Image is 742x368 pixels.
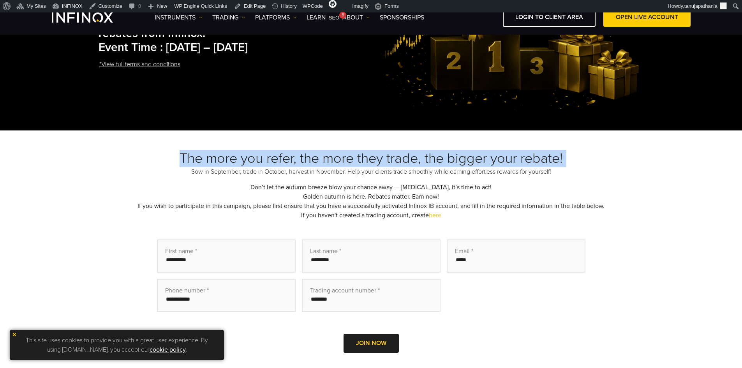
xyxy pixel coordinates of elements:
a: ABOUT [342,13,370,22]
p: This site uses cookies to provide you with a great user experience. By using [DOMAIN_NAME], you a... [14,334,220,356]
a: LOGIN TO CLIENT AREA [503,8,596,27]
a: Instruments [155,13,203,22]
span: SEO [329,15,339,21]
a: TRADING [212,13,245,22]
span: JOIN NOW [356,339,386,347]
img: yellow close icon [12,332,17,337]
a: here [429,211,441,219]
a: *View full terms and conditions [99,55,181,74]
a: PLATFORMS [255,13,297,22]
p: Sow in September, trade in October, harvest in November. Help your clients trade smoothly while e... [99,167,644,176]
a: Learn [307,13,333,22]
a: cookie policy [150,346,186,354]
a: INFINOX Logo [52,12,131,23]
a: OPEN LIVE ACCOUNT [603,8,691,27]
h3: The more you refer, the more they trade, the bigger your rebate! [99,150,644,167]
div: 8 [339,12,346,19]
a: SPONSORSHIPS [380,13,424,22]
button: JOIN NOW [344,334,399,353]
span: tanujapathania [684,3,717,9]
